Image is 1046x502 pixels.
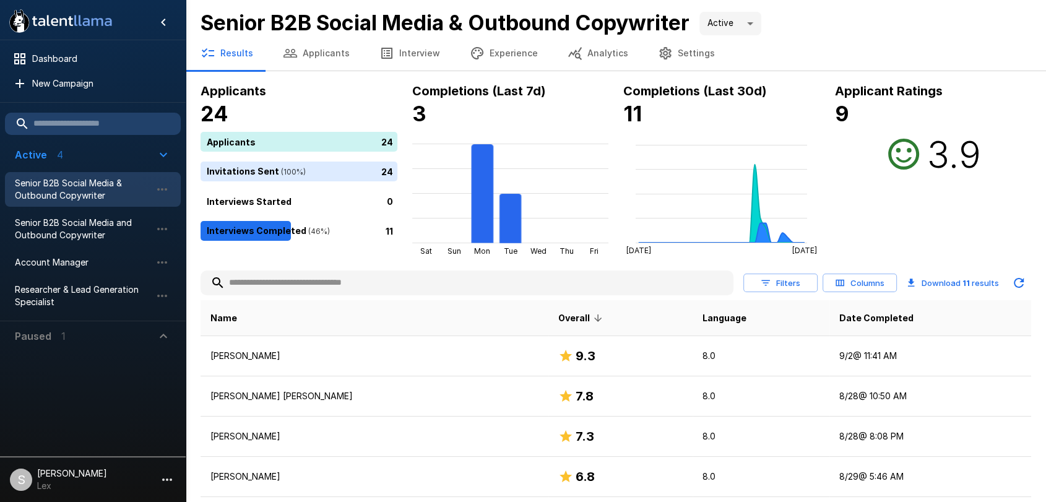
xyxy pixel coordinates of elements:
[835,84,943,98] b: Applicant Ratings
[1006,270,1031,295] button: Updated Today - 9:21 AM
[210,470,538,483] p: [PERSON_NAME]
[839,311,914,326] span: Date Completed
[702,430,819,443] p: 8.0
[210,350,538,362] p: [PERSON_NAME]
[829,457,1031,497] td: 8/29 @ 5:46 AM
[626,246,651,255] tspan: [DATE]
[530,246,547,256] tspan: Wed
[365,36,455,71] button: Interview
[201,101,228,126] b: 24
[702,470,819,483] p: 8.0
[927,132,981,176] h2: 3.9
[455,36,553,71] button: Experience
[823,274,897,293] button: Columns
[702,350,819,362] p: 8.0
[962,278,970,288] b: 11
[447,246,461,256] tspan: Sun
[386,224,393,237] p: 11
[829,336,1031,376] td: 9/2 @ 11:41 AM
[902,270,1004,295] button: Download 11 results
[559,246,573,256] tspan: Thu
[201,10,689,35] b: Senior B2B Social Media & Outbound Copywriter
[576,426,594,446] h6: 7.3
[474,246,490,256] tspan: Mon
[623,84,767,98] b: Completions (Last 30d)
[643,36,730,71] button: Settings
[387,194,393,207] p: 0
[576,386,594,406] h6: 7.8
[210,311,237,326] span: Name
[576,467,595,487] h6: 6.8
[186,36,268,71] button: Results
[702,390,819,402] p: 8.0
[699,12,761,35] div: Active
[412,101,426,126] b: 3
[590,246,599,256] tspan: Fri
[623,101,642,126] b: 11
[829,417,1031,457] td: 8/28 @ 8:08 PM
[829,376,1031,417] td: 8/28 @ 10:50 AM
[503,246,517,256] tspan: Tue
[412,84,546,98] b: Completions (Last 7d)
[268,36,365,71] button: Applicants
[576,346,595,366] h6: 9.3
[743,274,818,293] button: Filters
[835,101,849,126] b: 9
[558,311,606,326] span: Overall
[210,430,538,443] p: [PERSON_NAME]
[201,84,266,98] b: Applicants
[792,246,817,255] tspan: [DATE]
[702,311,746,326] span: Language
[553,36,643,71] button: Analytics
[381,165,393,178] p: 24
[210,390,538,402] p: [PERSON_NAME] [PERSON_NAME]
[381,135,393,148] p: 24
[420,246,432,256] tspan: Sat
